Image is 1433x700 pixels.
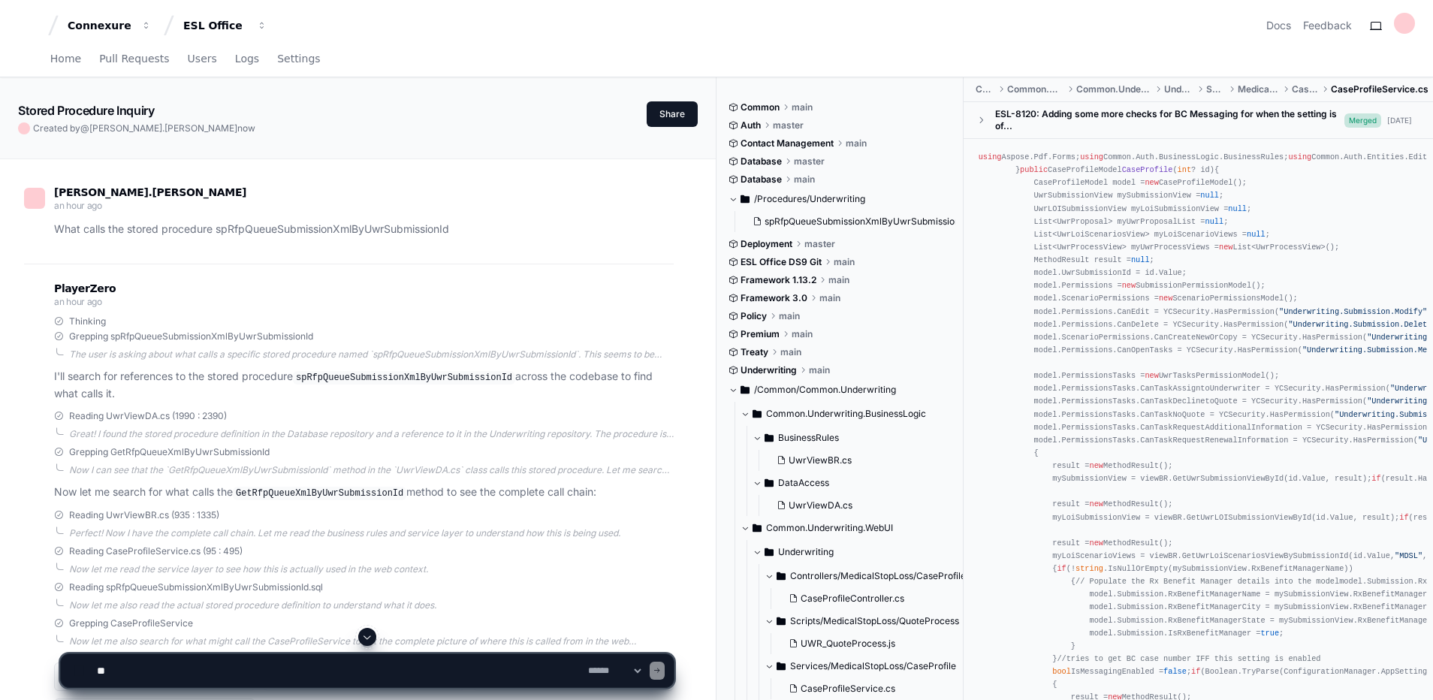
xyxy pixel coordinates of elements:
[995,108,1344,132] div: ESL-8120: Adding some more checks for BC Messaging for when the setting is of...
[792,328,813,340] span: main
[69,599,674,611] div: Now let me also read the actual stored procedure definition to understand what it does.
[741,173,782,186] span: Database
[765,543,774,561] svg: Directory
[1219,243,1232,252] span: new
[54,186,246,198] span: [PERSON_NAME].[PERSON_NAME]
[69,348,674,361] div: The user is asking about what calls a specific stored procedure named `spRfpQueueSubmissionXmlByU...
[33,122,255,134] span: Created by
[741,155,782,167] span: Database
[50,54,81,63] span: Home
[69,617,193,629] span: Grepping CaseProfileService
[766,408,926,420] span: Common.Underwriting.BusinessLogic
[1399,513,1408,522] span: if
[765,216,982,228] span: spRfpQueueSubmissionXmlByUwrSubmissionId.sql
[1076,577,1339,586] span: // Populate the Rx Benefit Manager details into the model
[1206,83,1226,95] span: Services
[54,284,116,293] span: PlayerZero
[741,310,767,322] span: Policy
[754,193,865,205] span: /Procedures/Underwriting
[729,187,952,211] button: /Procedures/Underwriting
[1331,83,1428,95] span: CaseProfileService.cs
[741,292,807,304] span: Framework 3.0
[753,426,964,450] button: BusinessRules
[819,292,840,304] span: main
[1371,474,1380,483] span: if
[68,18,132,33] div: Connexure
[54,221,674,238] p: What calls the stored procedure spRfpQueueSubmissionXmlByUwrSubmissionId
[1279,307,1427,316] span: "Underwriting.Submission.Modify"
[1178,165,1210,174] span: ? id
[789,499,852,511] span: UwrViewDA.cs
[69,509,219,521] span: Reading UwrViewBR.cs (935 : 1335)
[1076,83,1152,95] span: Common.Underwriting.WebUI
[277,42,320,77] a: Settings
[771,450,955,471] button: UwrViewBR.cs
[69,563,674,575] div: Now let me read the service layer to see how this is actually used in the web context.
[1090,461,1103,470] span: new
[766,522,893,534] span: Common.Underwriting.WebUI
[765,474,774,492] svg: Directory
[1145,371,1158,380] span: new
[54,200,102,211] span: an hour ago
[789,454,852,466] span: UwrViewBR.cs
[741,137,834,149] span: Contact Management
[69,581,323,593] span: Reading spRfpQueueSubmissionXmlByUwrSubmissionId.sql
[69,545,243,557] span: Reading CaseProfileService.cs (95 : 495)
[778,477,829,489] span: DataAccess
[69,446,270,458] span: Grepping GetRfpQueueXmlByUwrSubmissionId
[1228,204,1247,213] span: null
[741,364,797,376] span: Underwriting
[741,274,816,286] span: Framework 1.13.2
[69,527,674,539] div: Perfect! Now I have the complete call chain. Let me read the business rules and service layer to ...
[647,101,698,127] button: Share
[783,588,957,609] button: CaseProfileController.cs
[834,256,855,268] span: main
[69,410,227,422] span: Reading UwrViewDA.cs (1990 : 2390)
[69,464,674,476] div: Now I can see that the `GetRfpQueueXmlByUwrSubmissionId` method in the `UwrViewDA.cs` class calls...
[790,615,959,627] span: Scripts/MedicalStopLoss/QuoteProcess
[1247,230,1266,239] span: null
[794,155,825,167] span: master
[979,152,1002,161] span: using
[1303,18,1352,33] button: Feedback
[1122,165,1173,174] span: CaseProfile
[188,42,217,77] a: Users
[1159,294,1172,303] span: new
[1090,539,1103,548] span: new
[1080,152,1103,161] span: using
[54,484,674,502] p: Now let me search for what calls the method to see the complete call chain:
[792,101,813,113] span: main
[741,190,750,208] svg: Directory
[753,540,966,564] button: Underwriting
[1288,152,1311,161] span: using
[18,103,154,118] app-text-character-animate: Stored Procedure Inquiry
[777,612,786,630] svg: Directory
[69,330,313,342] span: Grepping spRfpQueueSubmissionXmlByUwrSubmissionId
[235,42,259,77] a: Logs
[233,487,406,500] code: GetRfpQueueXmlByUwrSubmissionId
[741,119,761,131] span: Auth
[729,378,952,402] button: /Common/Common.Underwriting
[741,238,792,250] span: Deployment
[828,274,849,286] span: main
[753,471,964,495] button: DataAccess
[1266,18,1291,33] a: Docs
[741,256,822,268] span: ESL Office DS9 Git
[1200,191,1219,200] span: null
[50,42,81,77] a: Home
[779,310,800,322] span: main
[99,42,169,77] a: Pull Requests
[777,567,786,585] svg: Directory
[771,495,955,516] button: UwrViewDA.cs
[741,402,964,426] button: Common.Underwriting.BusinessLogic
[69,315,106,327] span: Thinking
[794,173,815,186] span: main
[1164,83,1195,95] span: Underwriting
[188,54,217,63] span: Users
[754,384,896,396] span: /Common/Common.Underwriting
[753,405,762,423] svg: Directory
[62,12,158,39] button: Connexure
[293,371,515,385] code: spRfpQueueSubmissionXmlByUwrSubmissionId
[1122,281,1136,290] span: new
[741,101,780,113] span: Common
